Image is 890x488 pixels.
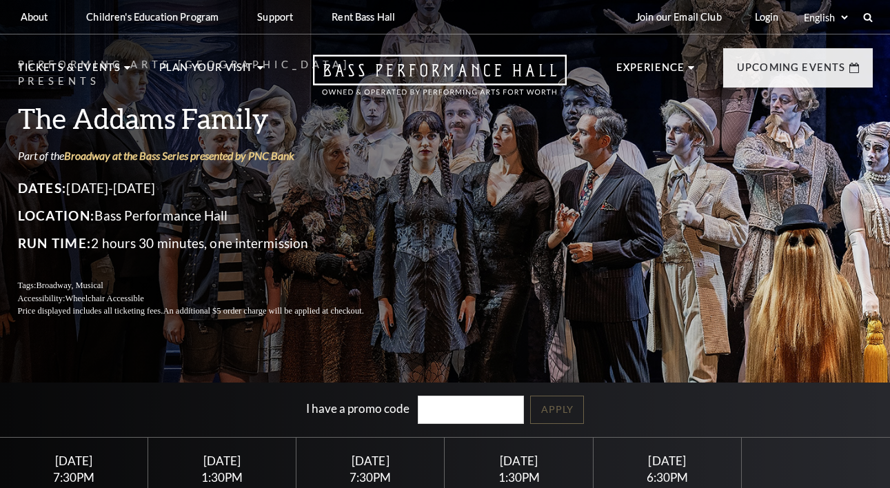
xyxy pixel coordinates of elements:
[159,59,254,84] p: Plan Your Visit
[86,11,219,23] p: Children's Education Program
[313,471,428,483] div: 7:30PM
[18,232,397,254] p: 2 hours 30 minutes, one intermission
[609,454,725,468] div: [DATE]
[306,400,409,415] label: I have a promo code
[737,59,846,84] p: Upcoming Events
[64,149,294,162] a: Broadway at the Bass Series presented by PNC Bank
[17,454,132,468] div: [DATE]
[165,471,280,483] div: 1:30PM
[18,279,397,292] p: Tags:
[65,294,143,303] span: Wheelchair Accessible
[18,305,397,318] p: Price displayed includes all ticketing fees.
[18,180,67,196] span: Dates:
[18,235,92,251] span: Run Time:
[36,281,103,290] span: Broadway, Musical
[17,471,132,483] div: 7:30PM
[18,101,397,136] h3: The Addams Family
[801,11,850,24] select: Select:
[18,59,121,84] p: Tickets & Events
[18,207,95,223] span: Location:
[21,11,48,23] p: About
[18,292,397,305] p: Accessibility:
[18,177,397,199] p: [DATE]-[DATE]
[609,471,725,483] div: 6:30PM
[165,454,280,468] div: [DATE]
[616,59,685,84] p: Experience
[332,11,395,23] p: Rent Bass Hall
[18,205,397,227] p: Bass Performance Hall
[461,454,576,468] div: [DATE]
[461,471,576,483] div: 1:30PM
[163,306,363,316] span: An additional $5 order charge will be applied at checkout.
[313,454,428,468] div: [DATE]
[18,148,397,163] p: Part of the
[257,11,293,23] p: Support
